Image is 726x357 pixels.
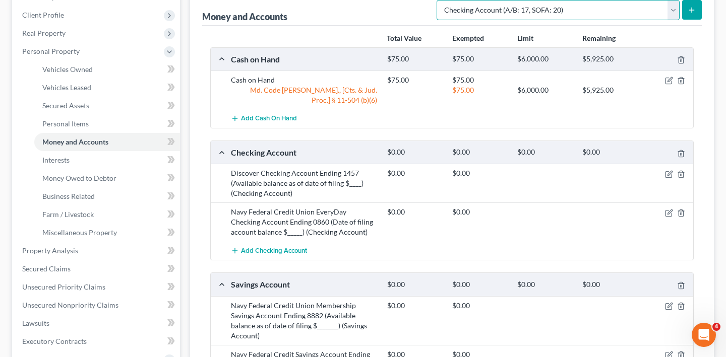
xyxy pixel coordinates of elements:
strong: Exempted [452,34,484,42]
a: Farm / Livestock [34,205,180,224]
a: Unsecured Priority Claims [14,278,180,296]
div: $0.00 [382,207,447,217]
div: $5,925.00 [577,54,642,64]
div: $75.00 [447,54,512,64]
div: $0.00 [447,148,512,157]
div: Navy Federal Credit Union EveryDay Checking Account Ending 0860 (Date of filing account balance $... [226,207,382,237]
a: Personal Items [34,115,180,133]
div: $0.00 [447,301,512,311]
span: Unsecured Nonpriority Claims [22,301,118,309]
div: $6,000.00 [512,85,577,95]
div: Cash on Hand [226,75,382,85]
div: $75.00 [447,85,512,95]
strong: Total Value [387,34,421,42]
div: $0.00 [577,280,642,290]
div: $0.00 [512,280,577,290]
strong: Limit [517,34,533,42]
span: Unsecured Priority Claims [22,282,105,291]
div: $75.00 [382,54,447,64]
span: Interests [42,156,70,164]
div: Discover Checking Account Ending 1457 (Available balance as of date of filing $____) (Checking Ac... [226,168,382,198]
a: Business Related [34,187,180,205]
span: 4 [712,323,720,331]
span: Vehicles Leased [42,83,91,92]
span: Add Cash on Hand [241,115,297,123]
span: Lawsuits [22,319,49,327]
a: Unsecured Nonpriority Claims [14,296,180,314]
span: Personal Property [22,47,80,55]
span: Secured Claims [22,264,71,273]
div: $0.00 [447,207,512,217]
span: Add Checking Account [241,247,307,255]
div: $75.00 [447,75,512,85]
button: Add Checking Account [231,241,307,260]
div: Md. Code [PERSON_NAME]., [Cts. & Jud. Proc.] § 11-504 (b)(6) [226,85,382,105]
button: Add Cash on Hand [231,109,297,128]
a: Lawsuits [14,314,180,332]
div: $5,925.00 [577,85,642,95]
span: Money and Accounts [42,137,108,146]
div: $0.00 [512,148,577,157]
div: $0.00 [577,148,642,157]
iframe: Intercom live chat [692,323,716,347]
div: $0.00 [382,301,447,311]
a: Money Owed to Debtor [34,169,180,187]
span: Vehicles Owned [42,65,93,74]
div: $0.00 [382,148,447,157]
div: $0.00 [382,280,447,290]
span: Business Related [42,192,95,200]
span: Property Analysis [22,246,78,255]
span: Secured Assets [42,101,89,110]
div: Navy Federal Credit Union Membership Savings Account Ending 8882 (Available balance as of date of... [226,301,382,341]
div: $6,000.00 [512,54,577,64]
span: Personal Items [42,119,89,128]
div: Cash on Hand [226,54,382,64]
a: Vehicles Leased [34,79,180,97]
span: Client Profile [22,11,64,19]
a: Vehicles Owned [34,60,180,79]
strong: Remaining [582,34,616,42]
a: Money and Accounts [34,133,180,151]
span: Miscellaneous Property [42,228,117,237]
span: Real Property [22,29,66,37]
div: Money and Accounts [202,11,287,23]
a: Interests [34,151,180,169]
div: $0.00 [447,168,512,178]
div: $0.00 [382,168,447,178]
span: Money Owed to Debtor [42,174,116,182]
div: Savings Account [226,279,382,290]
a: Property Analysis [14,242,180,260]
a: Secured Claims [14,260,180,278]
div: $75.00 [382,75,447,85]
a: Miscellaneous Property [34,224,180,242]
div: Checking Account [226,147,382,158]
span: Executory Contracts [22,337,87,345]
a: Executory Contracts [14,332,180,350]
div: $0.00 [447,280,512,290]
span: Farm / Livestock [42,210,94,219]
a: Secured Assets [34,97,180,115]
